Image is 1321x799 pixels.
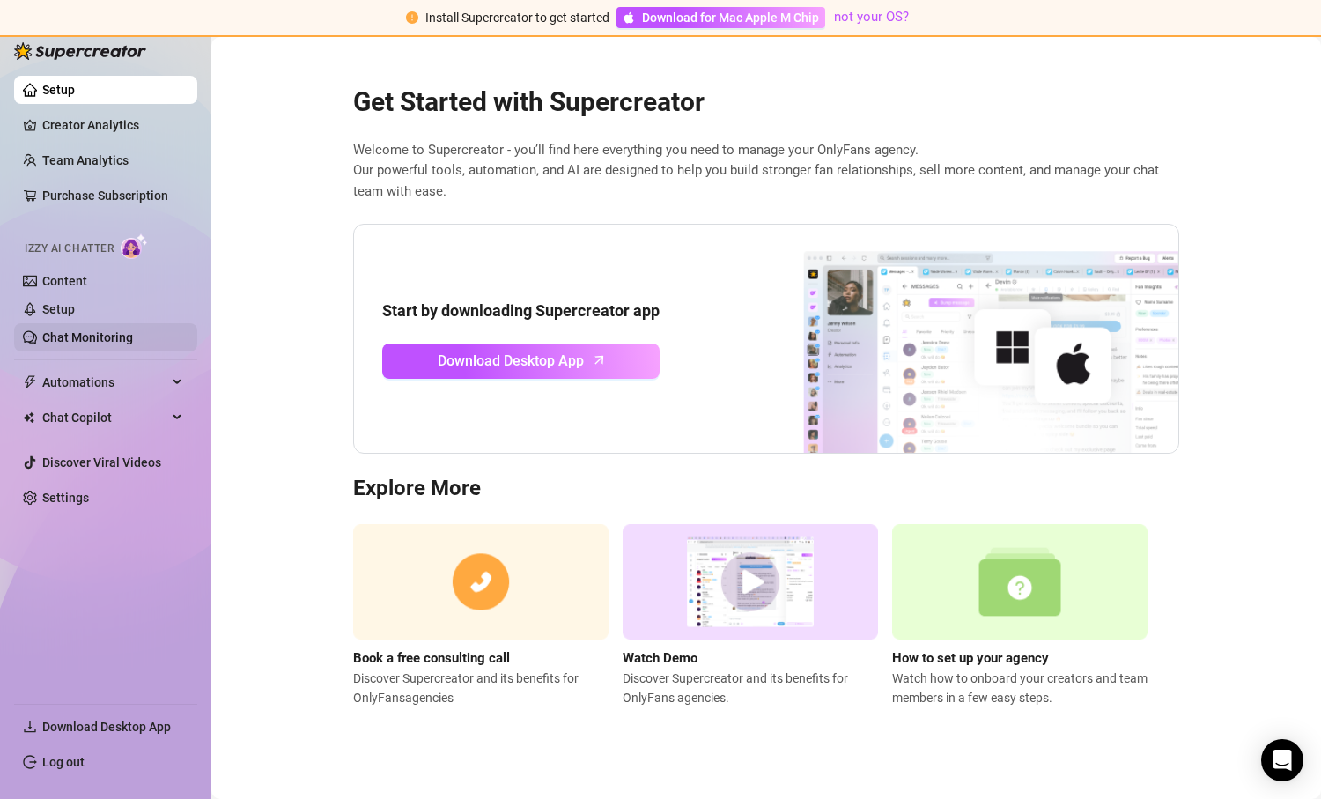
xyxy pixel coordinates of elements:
[623,650,697,666] strong: Watch Demo
[738,225,1178,454] img: download app
[42,368,167,396] span: Automations
[42,111,183,139] a: Creator Analytics
[42,491,89,505] a: Settings
[42,181,183,210] a: Purchase Subscription
[353,140,1179,203] span: Welcome to Supercreator - you’ll find here everything you need to manage your OnlyFans agency. Ou...
[623,524,878,707] a: Watch DemoDiscover Supercreator and its benefits for OnlyFans agencies.
[23,411,34,424] img: Chat Copilot
[623,524,878,640] img: supercreator demo
[642,8,819,27] span: Download for Mac Apple M Chip
[834,9,909,25] a: not your OS?
[42,720,171,734] span: Download Desktop App
[42,403,167,432] span: Chat Copilot
[892,524,1148,640] img: setup agency guide
[42,153,129,167] a: Team Analytics
[425,11,609,25] span: Install Supercreator to get started
[892,524,1148,707] a: How to set up your agencyWatch how to onboard your creators and team members in a few easy steps.
[23,375,37,389] span: thunderbolt
[623,669,878,707] span: Discover Supercreator and its benefits for OnlyFans agencies.
[438,350,584,372] span: Download Desktop App
[589,350,609,370] span: arrow-up
[353,475,1179,503] h3: Explore More
[406,11,418,24] span: exclamation-circle
[23,720,37,734] span: download
[616,7,825,28] a: Download for Mac Apple M Chip
[892,669,1148,707] span: Watch how to onboard your creators and team members in a few easy steps.
[25,240,114,257] span: Izzy AI Chatter
[382,301,660,320] strong: Start by downloading Supercreator app
[353,85,1179,119] h2: Get Started with Supercreator
[1261,739,1303,781] div: Open Intercom Messenger
[353,650,510,666] strong: Book a free consulting call
[42,755,85,769] a: Log out
[892,650,1049,666] strong: How to set up your agency
[14,42,146,60] img: logo-BBDzfeDw.svg
[353,524,609,640] img: consulting call
[42,274,87,288] a: Content
[42,330,133,344] a: Chat Monitoring
[42,455,161,470] a: Discover Viral Videos
[623,11,635,24] span: apple
[42,302,75,316] a: Setup
[353,669,609,707] span: Discover Supercreator and its benefits for OnlyFans agencies
[121,233,148,259] img: AI Chatter
[382,344,660,379] a: Download Desktop Apparrow-up
[42,83,75,97] a: Setup
[353,524,609,707] a: Book a free consulting callDiscover Supercreator and its benefits for OnlyFansagencies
